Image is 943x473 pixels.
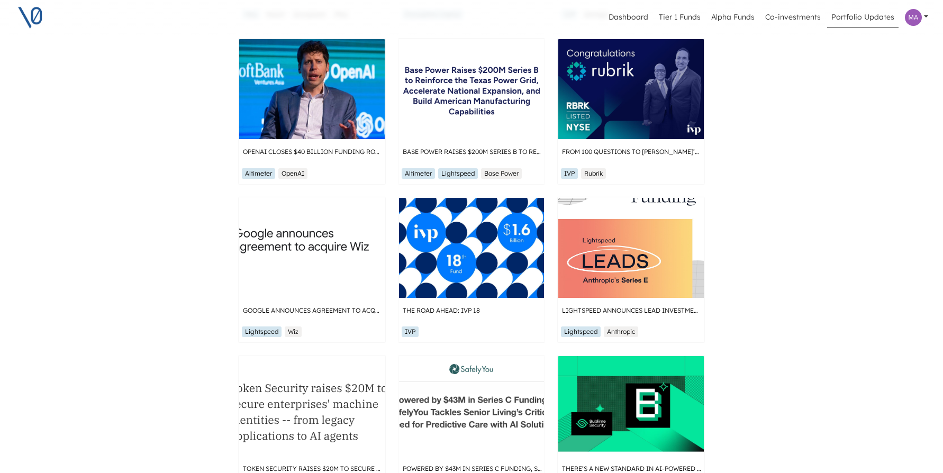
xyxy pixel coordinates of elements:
[707,7,759,28] a: Alpha Funds
[761,7,825,28] a: Co-investments
[604,7,652,28] a: Dashboard
[655,7,705,28] a: Tier 1 Funds
[905,9,922,26] img: Profile
[827,7,899,28] a: Portfolio Updates
[17,4,43,31] img: V0 logo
